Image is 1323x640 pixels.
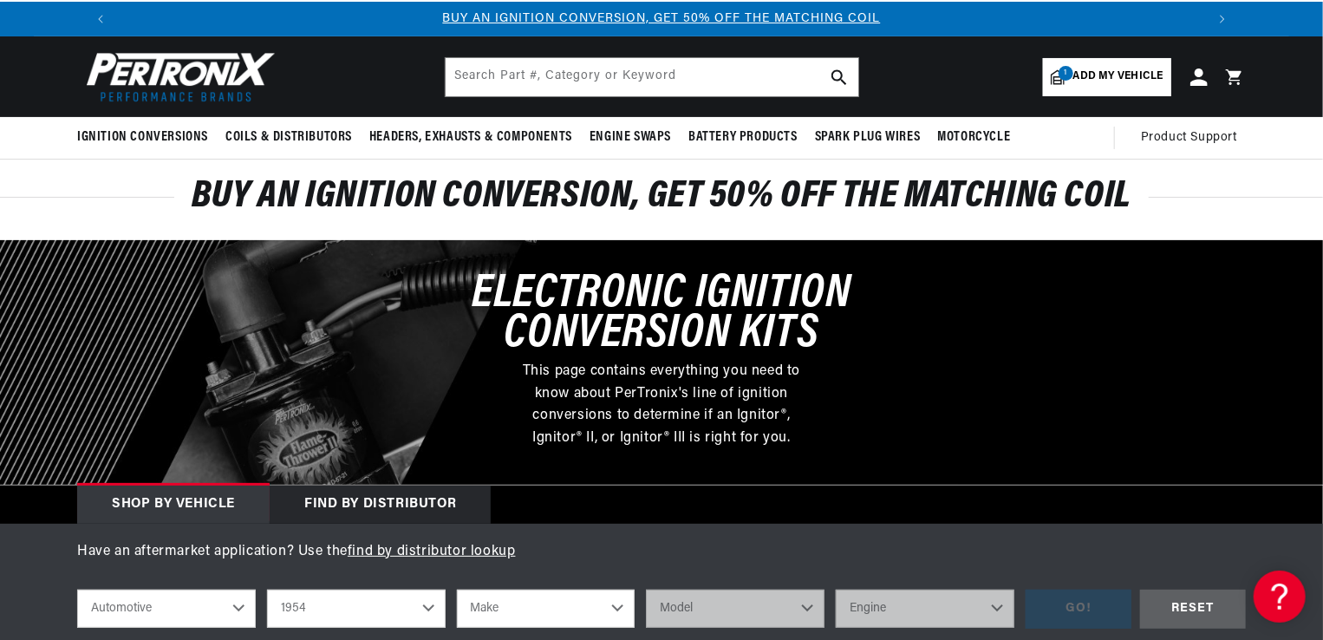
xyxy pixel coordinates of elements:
[225,128,352,147] span: Coils & Distributors
[646,590,824,628] select: Model
[118,10,1205,29] div: 1 of 3
[77,486,270,524] div: Shop by vehicle
[815,128,921,147] span: Spark Plug Wires
[267,590,446,628] select: Year
[118,10,1205,29] div: Announcement
[348,545,516,558] a: find by distributor lookup
[688,128,798,147] span: Battery Products
[361,117,581,158] summary: Headers, Exhausts & Components
[1073,69,1163,85] span: Add my vehicle
[217,117,361,158] summary: Coils & Distributors
[77,117,217,158] summary: Ignition Conversions
[443,12,881,25] a: BUY AN IGNITION CONVERSION, GET 50% OFF THE MATCHING COIL
[77,590,256,628] select: Ride Type
[77,47,277,107] img: Pertronix
[590,128,671,147] span: Engine Swaps
[1043,58,1171,96] a: 1Add my vehicle
[457,590,635,628] select: Make
[1141,117,1246,159] summary: Product Support
[77,128,208,147] span: Ignition Conversions
[369,128,572,147] span: Headers, Exhausts & Components
[836,590,1014,628] select: Engine
[509,361,814,449] p: This page contains everything you need to know about PerTronix's line of ignition conversions to ...
[680,117,806,158] summary: Battery Products
[83,2,118,36] button: Translation missing: en.sections.announcements.previous_announcement
[446,58,858,96] input: Search Part #, Category or Keyword
[1141,128,1237,147] span: Product Support
[929,117,1019,158] summary: Motorcycle
[401,275,922,356] h3: Electronic Ignition Conversion Kits
[806,117,929,158] summary: Spark Plug Wires
[581,117,680,158] summary: Engine Swaps
[1059,66,1073,81] span: 1
[77,541,1246,564] p: Have an aftermarket application? Use the
[270,486,491,524] div: Find by Distributor
[820,58,858,96] button: search button
[34,2,1289,36] slideshow-component: Translation missing: en.sections.announcements.announcement_bar
[1140,590,1246,629] div: RESET
[937,128,1010,147] span: Motorcycle
[1205,2,1240,36] button: Translation missing: en.sections.announcements.next_announcement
